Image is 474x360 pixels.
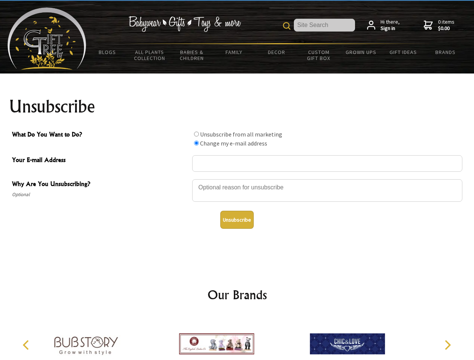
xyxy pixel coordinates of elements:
span: Your E-mail Address [12,155,188,166]
a: Grown Ups [340,44,382,60]
span: Hi there, [381,19,400,32]
span: Why Are You Unsubscribing? [12,179,188,190]
a: Family [213,44,256,60]
a: Babies & Children [171,44,213,66]
input: Site Search [294,19,355,31]
input: What Do You Want to Do? [194,141,199,145]
label: Change my e-mail address [200,139,267,147]
a: 0 items$0.00 [424,19,454,32]
img: Babyware - Gifts - Toys and more... [8,7,86,70]
a: Custom Gift Box [298,44,340,66]
a: BLOGS [86,44,129,60]
button: Unsubscribe [220,211,254,229]
a: Hi there,Sign in [367,19,400,32]
a: Brands [424,44,467,60]
a: Decor [255,44,298,60]
button: Previous [19,337,35,353]
strong: Sign in [381,25,400,32]
img: Babywear - Gifts - Toys & more [128,16,241,32]
strong: $0.00 [438,25,454,32]
input: What Do You Want to Do? [194,132,199,136]
span: Optional [12,190,188,199]
textarea: Why Are You Unsubscribing? [192,179,462,202]
span: 0 items [438,18,454,32]
h1: Unsubscribe [9,97,465,115]
a: Gift Ideas [382,44,424,60]
img: product search [283,22,290,30]
span: What Do You Want to Do? [12,130,188,141]
input: Your E-mail Address [192,155,462,172]
button: Next [439,337,456,353]
a: All Plants Collection [129,44,171,66]
h2: Our Brands [15,286,459,304]
label: Unsubscribe from all marketing [200,130,282,138]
